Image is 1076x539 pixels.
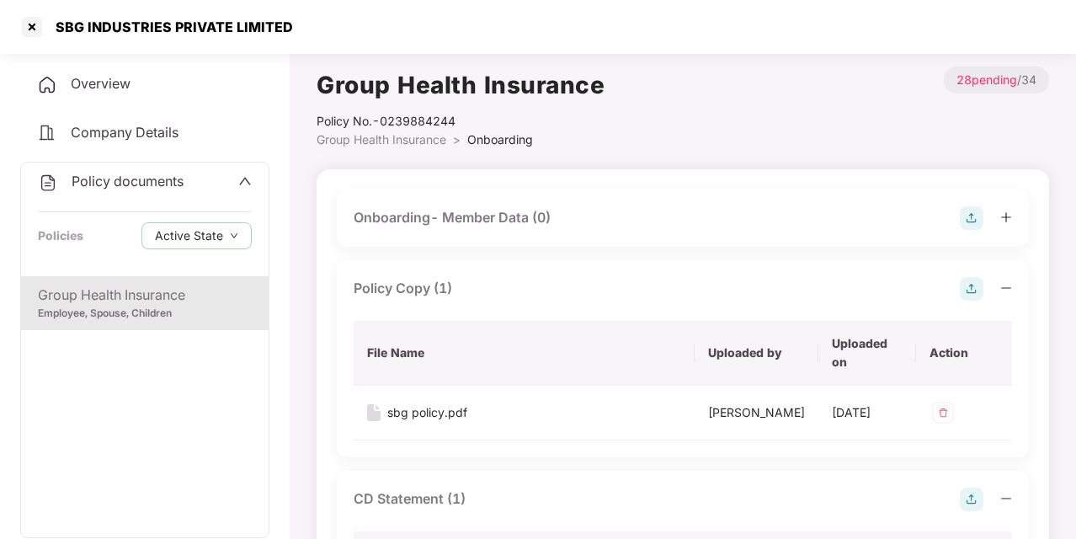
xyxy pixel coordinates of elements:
[944,67,1049,93] p: / 34
[956,72,1017,87] span: 28 pending
[1000,493,1012,504] span: minus
[45,19,293,35] div: SBG INDUSTRIES PRIVATE LIMITED
[916,321,1012,386] th: Action
[37,123,57,143] img: svg+xml;base64,PHN2ZyB4bWxucz0iaHR0cDovL3d3dy53My5vcmcvMjAwMC9zdmciIHdpZHRoPSIyNCIgaGVpZ2h0PSIyNC...
[38,227,83,245] div: Policies
[317,112,605,131] div: Policy No.- 0239884244
[38,285,252,306] div: Group Health Insurance
[453,132,461,147] span: >
[37,75,57,95] img: svg+xml;base64,PHN2ZyB4bWxucz0iaHR0cDovL3d3dy53My5vcmcvMjAwMC9zdmciIHdpZHRoPSIyNCIgaGVpZ2h0PSIyNC...
[230,232,238,241] span: down
[354,278,452,299] div: Policy Copy (1)
[818,321,916,386] th: Uploaded on
[71,124,178,141] span: Company Details
[38,173,58,193] img: svg+xml;base64,PHN2ZyB4bWxucz0iaHR0cDovL3d3dy53My5vcmcvMjAwMC9zdmciIHdpZHRoPSIyNCIgaGVpZ2h0PSIyNC...
[960,206,983,230] img: svg+xml;base64,PHN2ZyB4bWxucz0iaHR0cDovL3d3dy53My5vcmcvMjAwMC9zdmciIHdpZHRoPSIyOCIgaGVpZ2h0PSIyOC...
[71,75,131,92] span: Overview
[317,132,446,147] span: Group Health Insurance
[1000,282,1012,294] span: minus
[354,207,551,228] div: Onboarding- Member Data (0)
[467,132,533,147] span: Onboarding
[72,173,184,189] span: Policy documents
[141,222,252,249] button: Active Statedown
[155,227,223,245] span: Active State
[930,399,956,426] img: svg+xml;base64,PHN2ZyB4bWxucz0iaHR0cDovL3d3dy53My5vcmcvMjAwMC9zdmciIHdpZHRoPSIzMiIgaGVpZ2h0PSIzMi...
[38,306,252,322] div: Employee, Spouse, Children
[708,403,805,422] div: [PERSON_NAME]
[960,488,983,511] img: svg+xml;base64,PHN2ZyB4bWxucz0iaHR0cDovL3d3dy53My5vcmcvMjAwMC9zdmciIHdpZHRoPSIyOCIgaGVpZ2h0PSIyOC...
[317,67,605,104] h1: Group Health Insurance
[960,277,983,301] img: svg+xml;base64,PHN2ZyB4bWxucz0iaHR0cDovL3d3dy53My5vcmcvMjAwMC9zdmciIHdpZHRoPSIyOCIgaGVpZ2h0PSIyOC...
[832,403,903,422] div: [DATE]
[367,404,381,421] img: svg+xml;base64,PHN2ZyB4bWxucz0iaHR0cDovL3d3dy53My5vcmcvMjAwMC9zdmciIHdpZHRoPSIxNiIgaGVpZ2h0PSIyMC...
[1000,211,1012,223] span: plus
[238,174,252,188] span: up
[354,488,466,510] div: CD Statement (1)
[354,321,695,386] th: File Name
[695,321,818,386] th: Uploaded by
[387,403,467,422] div: sbg policy.pdf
